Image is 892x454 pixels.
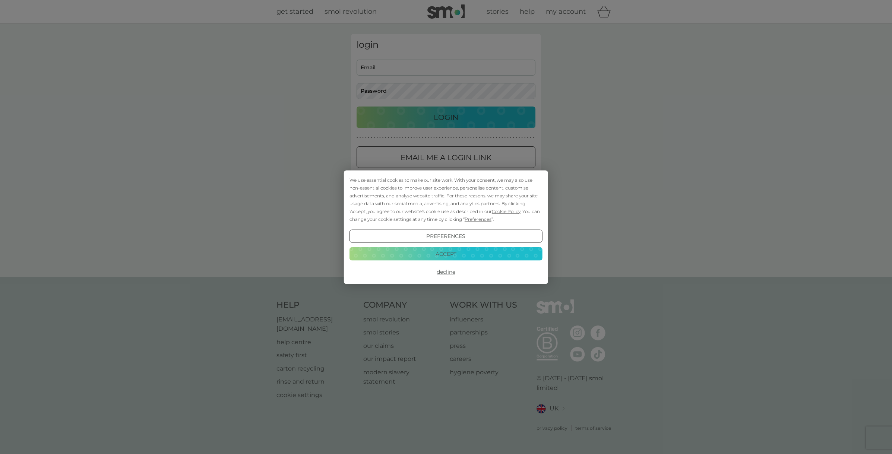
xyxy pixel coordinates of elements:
button: Preferences [349,229,543,243]
span: Cookie Policy [492,208,521,214]
span: Preferences [465,216,491,222]
div: We use essential cookies to make our site work. With your consent, we may also use non-essential ... [349,176,543,223]
button: Accept [349,247,543,261]
button: Decline [349,265,543,279]
div: Cookie Consent Prompt [344,170,548,284]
